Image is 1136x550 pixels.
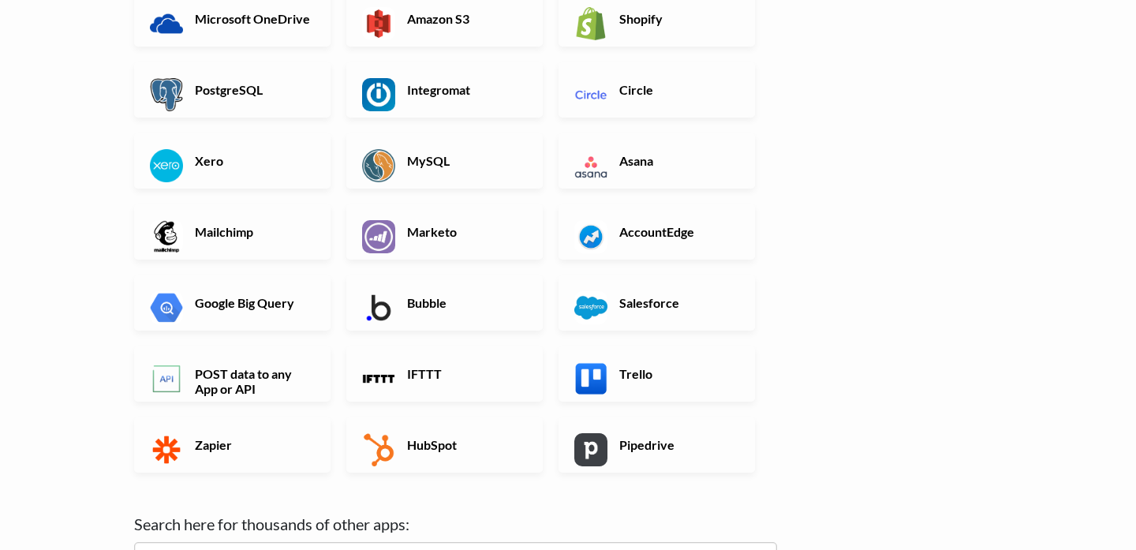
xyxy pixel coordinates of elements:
h6: Microsoft OneDrive [191,11,315,26]
h6: Salesforce [615,295,739,310]
a: HubSpot [346,417,543,473]
h6: Google Big Query [191,295,315,310]
img: Asana App & API [574,149,607,182]
a: Trello [559,346,755,402]
img: MySQL App & API [362,149,395,182]
a: Integromat [346,62,543,118]
img: HubSpot App & API [362,433,395,466]
h6: Asana [615,153,739,168]
h6: Integromat [403,82,527,97]
h6: Shopify [615,11,739,26]
img: Trello App & API [574,362,607,395]
h6: HubSpot [403,437,527,452]
a: Google Big Query [134,275,331,331]
a: MySQL [346,133,543,189]
img: Mailchimp App & API [150,220,183,253]
h6: IFTTT [403,366,527,381]
img: IFTTT App & API [362,362,395,395]
a: POST data to any App or API [134,346,331,402]
img: Integromat App & API [362,78,395,111]
a: PostgreSQL [134,62,331,118]
h6: MySQL [403,153,527,168]
h6: Circle [615,82,739,97]
img: Shopify App & API [574,7,607,40]
h6: Xero [191,153,315,168]
iframe: Drift Widget Chat Controller [1057,471,1117,531]
h6: PostgreSQL [191,82,315,97]
h6: Trello [615,366,739,381]
img: Marketo App & API [362,220,395,253]
a: Asana [559,133,755,189]
img: Circle App & API [574,78,607,111]
h6: AccountEdge [615,224,739,239]
label: Search here for thousands of other apps: [134,512,777,536]
h6: Mailchimp [191,224,315,239]
a: Salesforce [559,275,755,331]
h6: Zapier [191,437,315,452]
h6: POST data to any App or API [191,366,315,396]
img: POST data to any App or API App & API [150,362,183,395]
a: AccountEdge [559,204,755,260]
a: Mailchimp [134,204,331,260]
a: Bubble [346,275,543,331]
a: Pipedrive [559,417,755,473]
a: Zapier [134,417,331,473]
img: Salesforce App & API [574,291,607,324]
img: Xero App & API [150,149,183,182]
h6: Bubble [403,295,527,310]
a: IFTTT [346,346,543,402]
img: Bubble App & API [362,291,395,324]
img: PostgreSQL App & API [150,78,183,111]
a: Marketo [346,204,543,260]
img: Pipedrive App & API [574,433,607,466]
h6: Amazon S3 [403,11,527,26]
a: Xero [134,133,331,189]
h6: Pipedrive [615,437,739,452]
img: Google Big Query App & API [150,291,183,324]
a: Circle [559,62,755,118]
img: AccountEdge App & API [574,220,607,253]
img: Microsoft OneDrive App & API [150,7,183,40]
img: Zapier App & API [150,433,183,466]
img: Amazon S3 App & API [362,7,395,40]
h6: Marketo [403,224,527,239]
